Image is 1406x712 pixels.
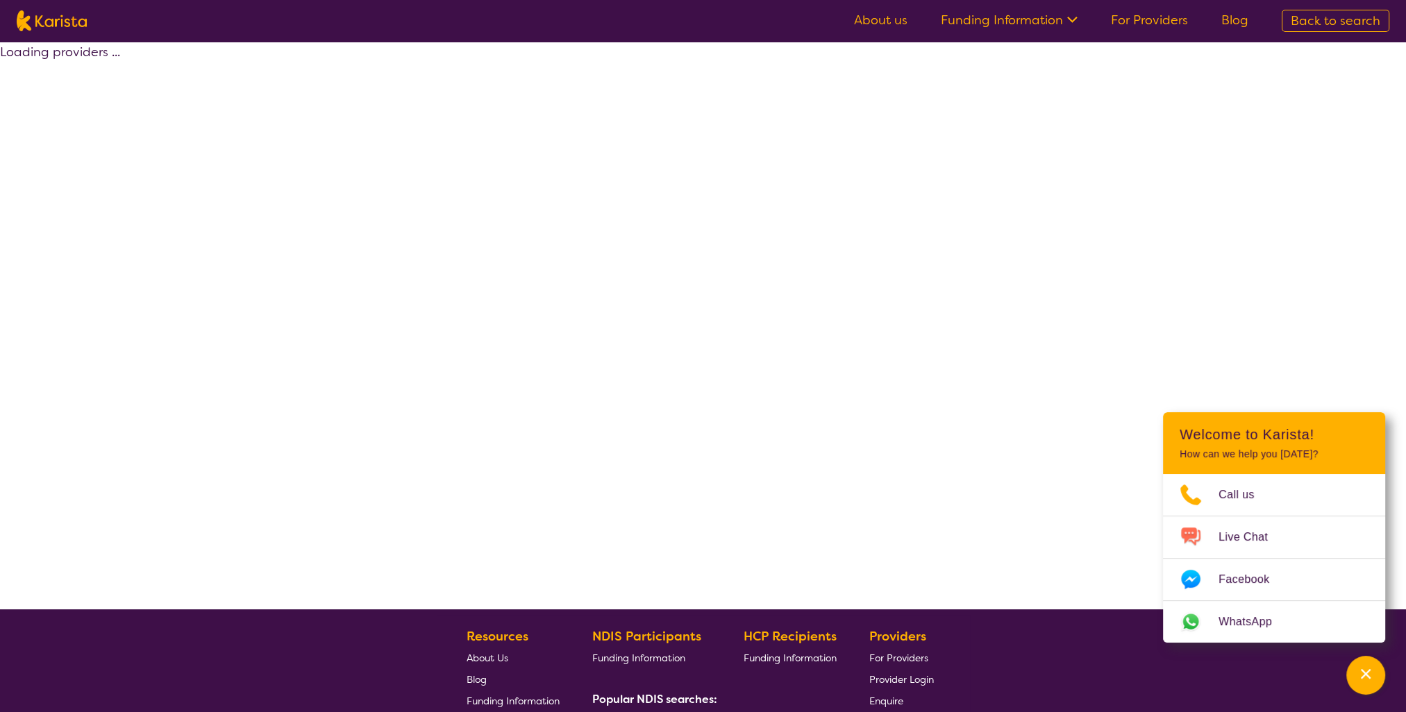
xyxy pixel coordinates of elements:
[1163,474,1385,643] ul: Choose channel
[467,628,528,645] b: Resources
[744,647,837,668] a: Funding Information
[1282,10,1389,32] a: Back to search
[869,647,934,668] a: For Providers
[941,12,1078,28] a: Funding Information
[467,652,508,664] span: About Us
[592,652,685,664] span: Funding Information
[1291,12,1380,29] span: Back to search
[467,695,560,707] span: Funding Information
[1219,611,1289,632] span: WhatsApp
[854,12,907,28] a: About us
[1219,484,1271,505] span: Call us
[467,647,560,668] a: About Us
[1180,448,1369,460] p: How can we help you [DATE]?
[869,673,934,686] span: Provider Login
[1111,12,1188,28] a: For Providers
[1163,412,1385,643] div: Channel Menu
[1219,569,1286,590] span: Facebook
[1219,527,1284,548] span: Live Chat
[869,628,926,645] b: Providers
[744,652,837,664] span: Funding Information
[869,690,934,711] a: Enquire
[17,10,87,31] img: Karista logo
[869,652,928,664] span: For Providers
[592,628,701,645] b: NDIS Participants
[467,668,560,690] a: Blog
[467,690,560,711] a: Funding Information
[1180,426,1369,443] h2: Welcome to Karista!
[592,692,717,706] b: Popular NDIS searches:
[744,628,837,645] b: HCP Recipients
[869,668,934,690] a: Provider Login
[467,673,487,686] span: Blog
[592,647,712,668] a: Funding Information
[869,695,903,707] span: Enquire
[1221,12,1248,28] a: Blog
[1346,656,1385,695] button: Channel Menu
[1163,601,1385,643] a: Web link opens in a new tab.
